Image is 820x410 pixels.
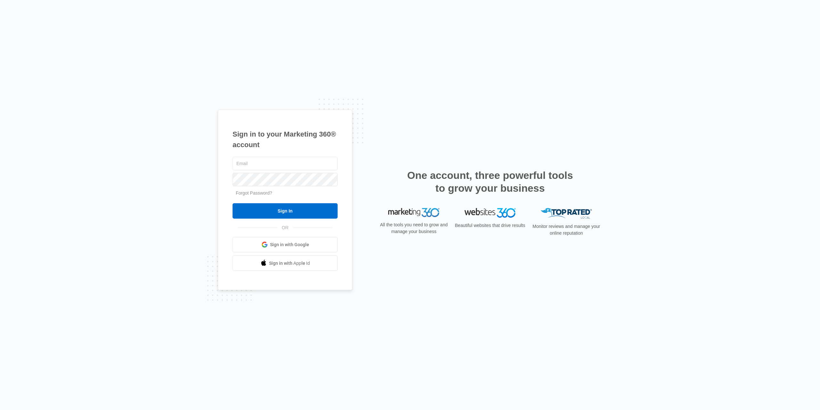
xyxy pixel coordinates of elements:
[378,222,450,235] p: All the tools you need to grow and manage your business
[233,203,338,219] input: Sign In
[236,190,272,196] a: Forgot Password?
[233,129,338,150] h1: Sign in to your Marketing 360® account
[233,237,338,252] a: Sign in with Google
[277,224,293,231] span: OR
[530,223,602,237] p: Monitor reviews and manage your online reputation
[269,260,310,267] span: Sign in with Apple Id
[270,241,309,248] span: Sign in with Google
[541,208,592,219] img: Top Rated Local
[464,208,516,217] img: Websites 360
[454,222,526,229] p: Beautiful websites that drive results
[233,255,338,271] a: Sign in with Apple Id
[388,208,439,217] img: Marketing 360
[405,169,575,195] h2: One account, three powerful tools to grow your business
[233,157,338,170] input: Email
